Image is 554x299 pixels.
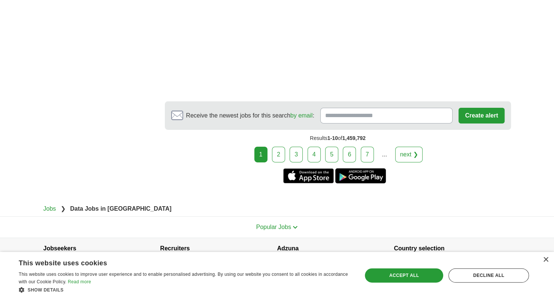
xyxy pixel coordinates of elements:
[395,147,423,162] a: next ❯
[293,226,298,229] img: toggle icon
[361,147,374,162] a: 7
[327,135,338,141] span: 1-10
[308,147,321,162] a: 4
[28,287,64,293] span: Show details
[61,205,66,212] span: ❯
[254,147,267,162] div: 1
[256,224,291,230] span: Popular Jobs
[543,257,548,263] div: Close
[394,238,511,259] h4: Country selection
[377,147,392,162] div: ...
[165,130,511,147] div: Results of
[68,279,91,284] a: Read more, opens a new window
[342,135,366,141] span: 1,459,792
[448,268,529,283] div: Decline all
[272,147,285,162] a: 2
[365,268,443,283] div: Accept all
[19,286,352,293] div: Show details
[335,168,386,183] a: Get the Android app
[343,147,356,162] a: 6
[458,108,504,123] button: Create alert
[43,205,56,212] a: Jobs
[186,111,314,120] span: Receive the newest jobs for this search :
[290,147,303,162] a: 3
[70,205,172,212] strong: Data Jobs in [GEOGRAPHIC_DATA]
[19,272,348,284] span: This website uses cookies to improve user experience and to enable personalised advertising. By u...
[19,256,333,268] div: This website uses cookies
[283,168,334,183] a: Get the iPhone app
[290,112,313,119] a: by email
[325,147,338,162] a: 5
